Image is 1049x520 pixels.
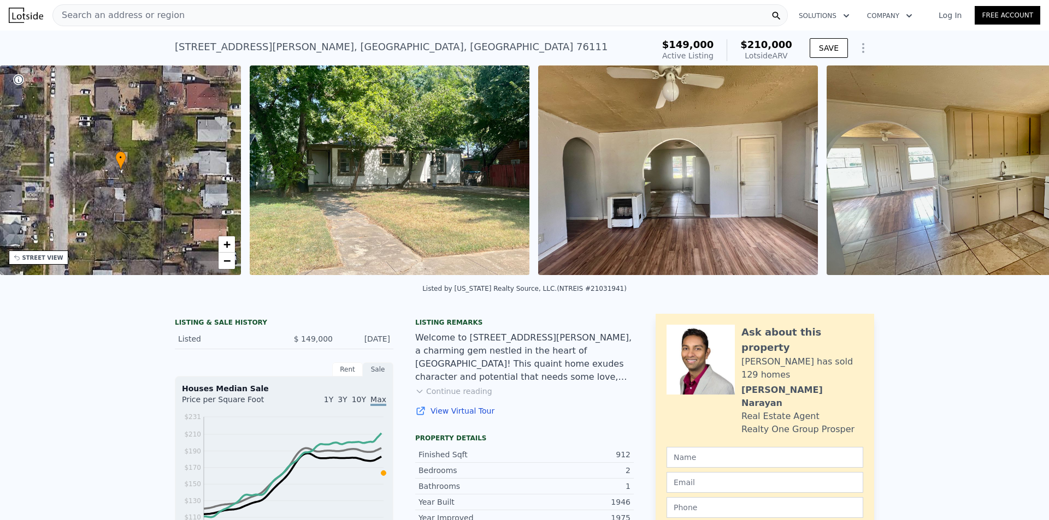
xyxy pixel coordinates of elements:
div: 1946 [524,497,630,507]
div: Price per Square Foot [182,394,284,411]
div: Bathrooms [419,481,524,492]
tspan: $210 [184,431,201,438]
div: Listing remarks [415,318,634,327]
div: Listed [178,333,275,344]
a: Log In [926,10,975,21]
span: Max [370,395,386,406]
div: Lotside ARV [740,50,792,61]
input: Phone [667,497,863,518]
div: Listed by [US_STATE] Realty Source, LLC. (NTREIS #21031941) [422,285,627,292]
button: Company [858,6,921,26]
div: Year Built [419,497,524,507]
span: Active Listing [662,51,714,60]
span: 10Y [352,395,366,404]
button: SAVE [810,38,848,58]
span: • [115,153,126,163]
span: $ 149,000 [294,334,333,343]
a: Zoom in [219,236,235,253]
div: [PERSON_NAME] has sold 129 homes [741,355,863,381]
tspan: $150 [184,480,201,488]
tspan: $231 [184,413,201,421]
span: − [223,254,231,267]
a: Free Account [975,6,1040,25]
span: 1Y [324,395,333,404]
div: [PERSON_NAME] Narayan [741,384,863,410]
div: Real Estate Agent [741,410,820,423]
img: Sale: 167458706 Parcel: 114111127 [250,65,529,275]
div: Rent [332,362,363,376]
img: Sale: 167458706 Parcel: 114111127 [538,65,818,275]
button: Show Options [852,37,874,59]
div: Finished Sqft [419,449,524,460]
div: 1 [524,481,630,492]
div: Realty One Group Prosper [741,423,854,436]
button: Solutions [790,6,858,26]
div: 2 [524,465,630,476]
div: Ask about this property [741,325,863,355]
div: Bedrooms [419,465,524,476]
tspan: $170 [184,464,201,471]
input: Email [667,472,863,493]
a: View Virtual Tour [415,405,634,416]
div: Property details [415,434,634,443]
span: Search an address or region [53,9,185,22]
tspan: $190 [184,447,201,455]
div: [STREET_ADDRESS][PERSON_NAME] , [GEOGRAPHIC_DATA] , [GEOGRAPHIC_DATA] 76111 [175,39,608,55]
div: LISTING & SALE HISTORY [175,318,393,329]
div: Welcome to [STREET_ADDRESS][PERSON_NAME], a charming gem nestled in the heart of [GEOGRAPHIC_DATA... [415,331,634,384]
div: Sale [363,362,393,376]
div: STREET VIEW [22,254,63,262]
span: $149,000 [662,39,714,50]
input: Name [667,447,863,468]
span: 3Y [338,395,347,404]
span: $210,000 [740,39,792,50]
div: • [115,151,126,170]
div: 912 [524,449,630,460]
img: Lotside [9,8,43,23]
span: + [223,237,231,251]
tspan: $130 [184,497,201,505]
div: [DATE] [341,333,390,344]
div: Houses Median Sale [182,383,386,394]
button: Continue reading [415,386,492,397]
a: Zoom out [219,253,235,269]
